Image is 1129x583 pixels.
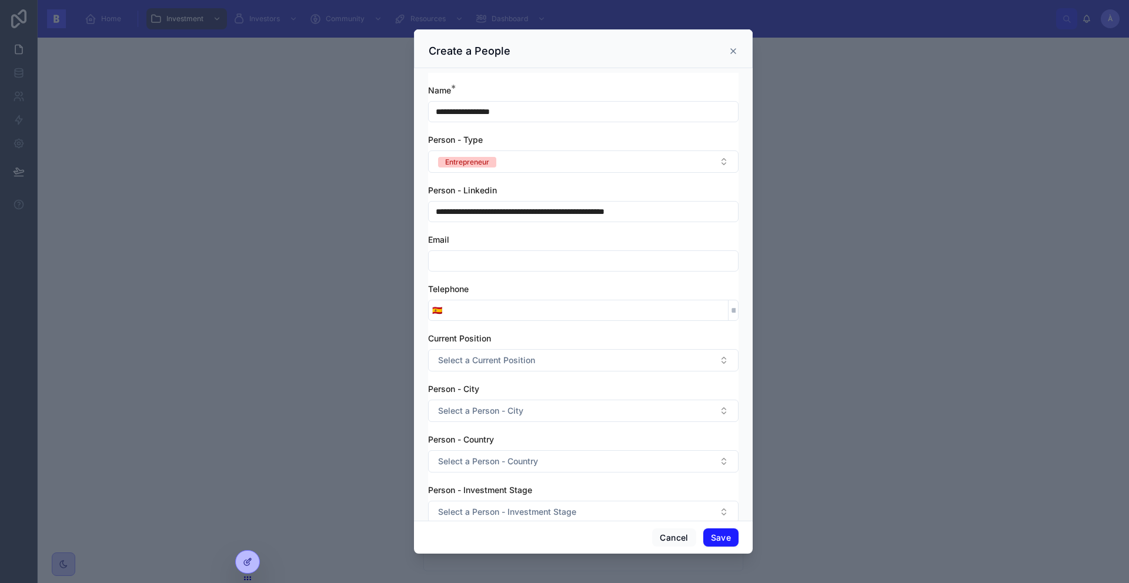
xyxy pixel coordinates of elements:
div: Entrepreneur [445,157,489,167]
button: Save [703,528,739,547]
h3: Create a People [429,44,510,58]
span: Person - Investment Stage [428,485,532,495]
span: Person - Country [428,434,494,444]
span: Select a Person - Country [438,455,538,467]
span: Current Position [428,333,491,343]
span: Person - Linkedin [428,185,497,195]
button: Select Button [428,450,739,473]
span: Person - City [428,384,479,394]
span: Email [428,234,449,244]
button: Cancel [652,528,696,547]
span: Select a Current Position [438,354,535,366]
span: Select a Person - Investment Stage [438,506,576,518]
span: 🇪🇸 [432,304,442,316]
button: Select Button [428,349,739,371]
button: Select Button [428,150,739,173]
button: Select Button [428,501,739,523]
span: Person - Type [428,135,483,145]
button: Unselect ENTREPRENEUR [438,156,496,167]
span: Name [428,85,451,95]
button: Select Button [429,300,446,321]
span: Select a Person - City [438,405,523,417]
button: Select Button [428,400,739,422]
span: Telephone [428,284,469,294]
